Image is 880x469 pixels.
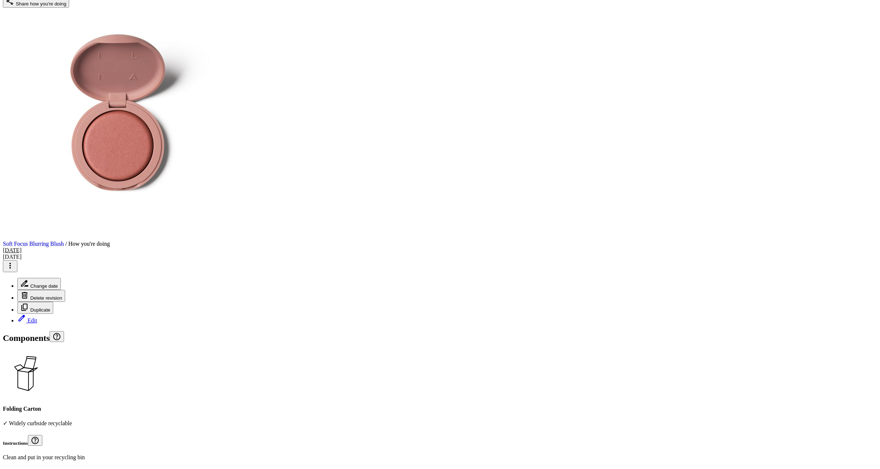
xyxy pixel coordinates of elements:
h4: Folding Carton [3,406,877,412]
span: How you're doing [68,241,110,247]
img: component icon [3,350,49,397]
span: ✓ Widely curbside recyclable [3,420,72,426]
a: Soft Focus Blurring Blush [3,241,64,247]
button: help_outline [28,435,42,446]
span: / [65,241,67,247]
button: drive_file_rename_outline Change date [17,278,61,290]
button: help_outline [50,331,64,342]
span: more_vert [6,261,14,270]
a: [DATE] [3,247,22,253]
span: delete [20,291,29,300]
button: more_vert [3,260,17,272]
span: edit [17,314,26,322]
h5: Instructions [3,435,877,446]
img: Soft Focus Blurring Blush [3,8,234,239]
span: drive_file_rename_outline [20,279,29,288]
h2: Components [3,331,877,343]
button: content_copy Duplicate [17,302,53,314]
div: [DATE] [3,254,877,324]
a: edit Edit [17,317,37,324]
button: delete Delete revision [17,290,65,302]
p: Clean and put in your recycling bin [3,454,877,461]
span: content_copy [20,303,29,312]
